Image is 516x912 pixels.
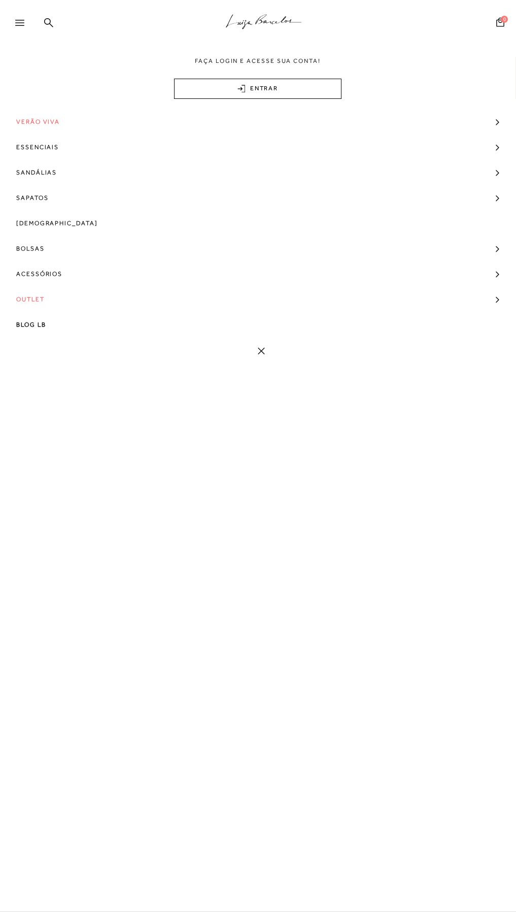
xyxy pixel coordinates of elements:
[16,236,45,261] span: Bolsas
[174,79,341,99] a: ENTRAR
[16,109,60,134] span: Verão Viva
[16,211,98,236] span: [DEMOGRAPHIC_DATA]
[16,287,45,312] span: Outlet
[493,17,507,30] button: 0
[16,312,46,337] span: BLOG LB
[16,134,59,160] span: Essenciais
[501,16,508,23] span: 0
[16,185,48,211] span: Sapatos
[16,160,57,185] span: Sandálias
[16,261,62,287] span: Acessórios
